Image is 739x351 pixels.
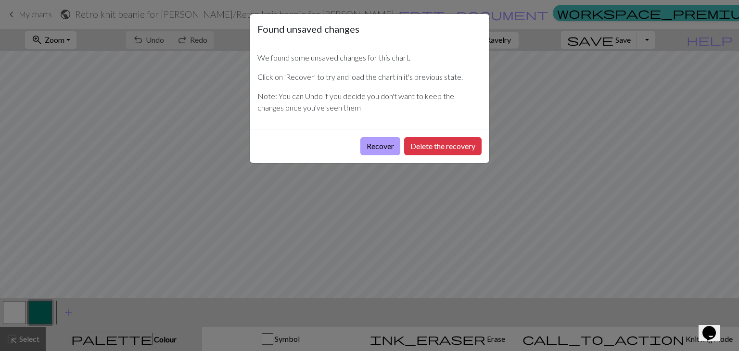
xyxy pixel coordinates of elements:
h5: Found unsaved changes [257,22,359,36]
p: Click on 'Recover' to try and load the chart in it's previous state. [257,71,482,83]
iframe: chat widget [699,313,729,341]
p: Note: You can Undo if you decide you don't want to keep the changes once you've seen them [257,90,482,113]
p: We found some unsaved changes for this chart. [257,52,482,63]
button: Recover [360,137,400,155]
button: Delete the recovery [404,137,482,155]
